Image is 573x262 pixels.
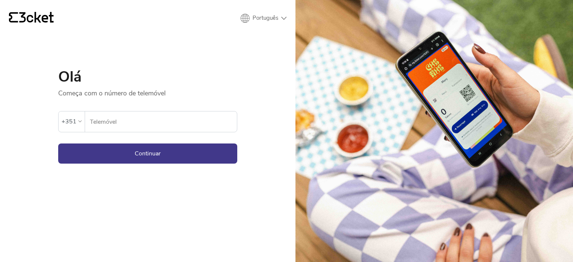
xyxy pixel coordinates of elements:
input: Telemóvel [90,111,237,132]
h1: Olá [58,69,237,84]
button: Continuar [58,143,237,164]
label: Telemóvel [85,111,237,132]
p: Começa com o número de telemóvel [58,84,237,98]
div: +351 [62,116,76,127]
g: {' '} [9,12,18,23]
a: {' '} [9,12,54,25]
